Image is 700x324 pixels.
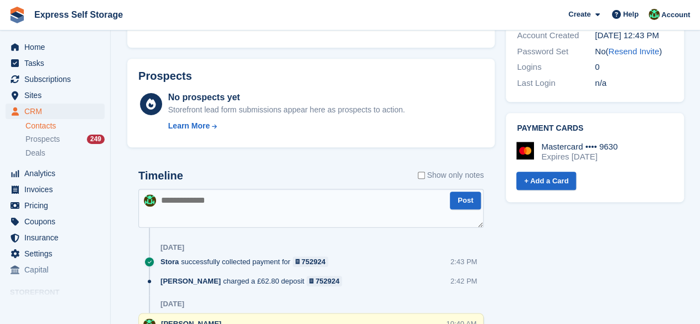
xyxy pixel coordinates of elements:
a: 752924 [293,256,329,267]
div: No prospects yet [168,91,405,104]
span: Help [623,9,639,20]
div: Storefront lead form submissions appear here as prospects to action. [168,104,405,116]
span: Account [661,9,690,20]
div: Learn More [168,120,210,132]
div: Account Created [517,29,595,42]
span: Create [568,9,590,20]
span: Tasks [24,55,91,71]
div: 249 [87,135,105,144]
input: Show only notes [418,169,425,181]
div: n/a [595,77,673,90]
a: menu [6,88,105,103]
span: Storefront [10,287,110,298]
div: Expires [DATE] [541,152,618,162]
a: menu [6,182,105,197]
span: Capital [24,262,91,277]
img: Mastercard Logo [516,142,534,160]
a: Contacts [25,121,105,131]
a: menu [6,71,105,87]
a: menu [6,246,105,261]
div: 752924 [302,256,325,267]
span: Invoices [24,182,91,197]
h2: Timeline [138,169,183,182]
span: ( ) [605,47,662,56]
a: menu [6,262,105,277]
img: Shakiyra Davis [144,194,156,207]
span: Pricing [24,198,91,213]
div: 2:43 PM [450,256,477,267]
div: [DATE] [160,243,184,252]
a: menu [6,230,105,245]
div: [DATE] 12:43 PM [595,29,673,42]
span: Prospects [25,134,60,145]
span: Stora [160,256,179,267]
h2: Prospects [138,70,192,83]
a: menu [6,55,105,71]
div: No [595,45,673,58]
a: Resend Invite [608,47,659,56]
a: Learn More [168,120,405,132]
span: Sites [24,88,91,103]
div: 752924 [315,276,339,286]
img: stora-icon-8386f47178a22dfd0bd8f6a31ec36ba5ce8667c1dd55bd0f319d3a0aa187defe.svg [9,7,25,23]
h2: Payment cards [517,124,673,133]
a: 752924 [307,276,343,286]
a: Express Self Storage [30,6,127,24]
a: + Add a Card [516,172,576,190]
img: Shakiyra Davis [649,9,660,20]
button: Post [450,192,481,210]
div: Last Login [517,77,595,90]
div: charged a £62.80 deposit [160,276,348,286]
a: Deals [25,147,105,159]
div: Password Set [517,45,595,58]
span: CRM [24,104,91,119]
span: Coupons [24,214,91,229]
a: menu [6,104,105,119]
div: 0 [595,61,673,74]
span: [PERSON_NAME] [160,276,221,286]
span: Home [24,39,91,55]
a: menu [6,166,105,181]
div: successfully collected payment for [160,256,334,267]
span: Settings [24,246,91,261]
a: menu [6,198,105,213]
span: Analytics [24,166,91,181]
a: Prospects 249 [25,133,105,145]
span: Insurance [24,230,91,245]
div: Logins [517,61,595,74]
label: Show only notes [418,169,484,181]
div: Mastercard •••• 9630 [541,142,618,152]
span: Subscriptions [24,71,91,87]
div: 2:42 PM [450,276,477,286]
span: Deals [25,148,45,158]
a: menu [6,39,105,55]
a: menu [6,214,105,229]
div: [DATE] [160,300,184,308]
